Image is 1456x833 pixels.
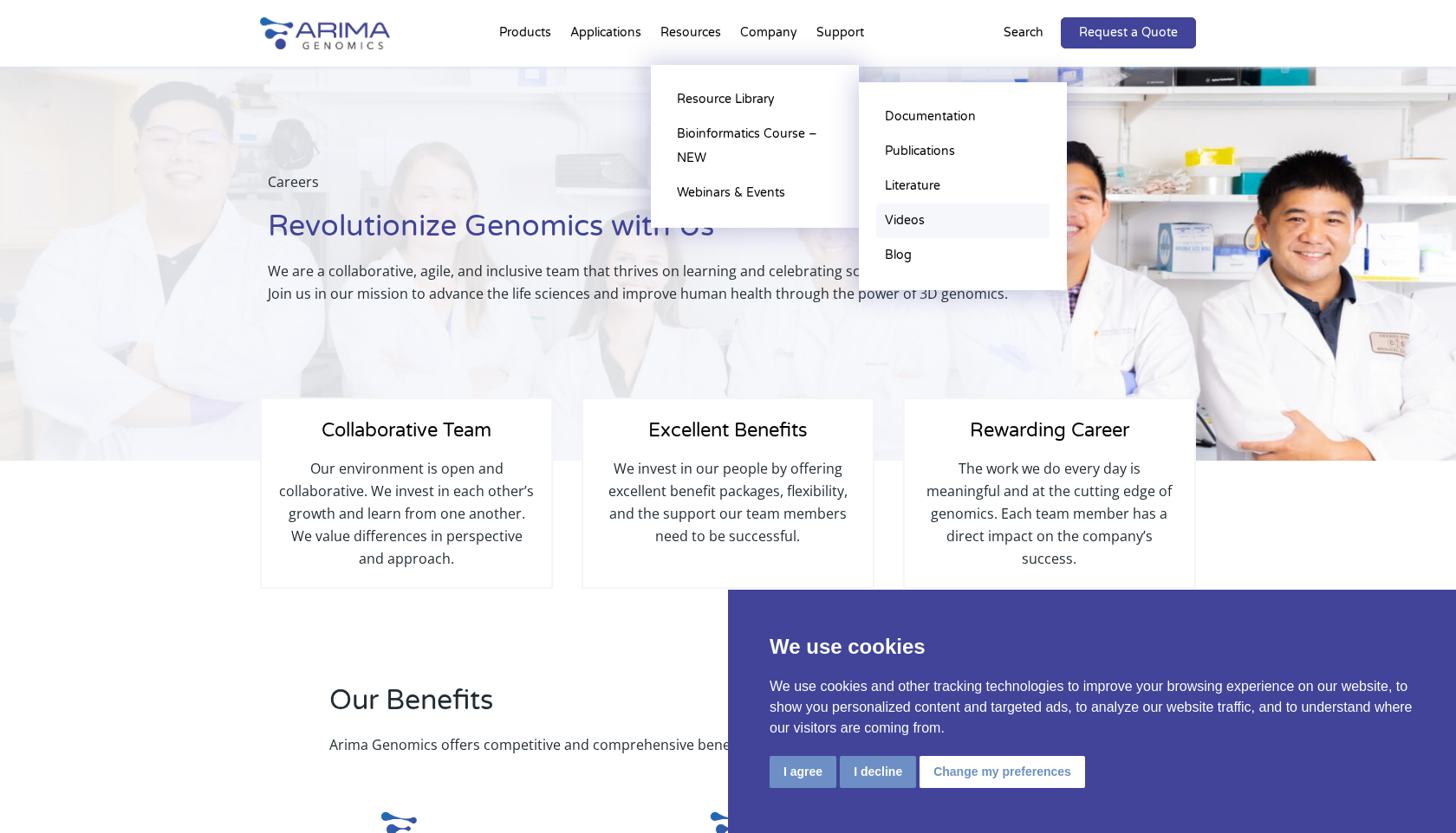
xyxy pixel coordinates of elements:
p: We invest in our people by offering excellent benefit packages, flexibility, and the support our ... [601,457,855,547]
button: I agree [770,756,836,788]
p: We use cookies and other tracking technologies to improve your browsing experience on our website... [770,676,1414,739]
p: Careers [268,171,1029,207]
a: Webinars & Events [668,176,842,210]
a: Literature [876,169,1050,203]
a: Videos [876,203,1050,238]
a: Resource Library [668,82,842,117]
a: Blog [876,238,1050,273]
p: We use cookies [770,631,1414,662]
a: Request a Quote [1061,17,1196,48]
h1: Revolutionize Genomics with Us [268,207,1029,260]
img: Arima-Genomics-logo [260,17,390,49]
p: We are a collaborative, agile, and inclusive team that thrives on learning and celebrating scient... [268,260,1029,305]
p: Our environment is open and collaborative. We invest in each other’s growth and learn from one an... [279,457,534,570]
p: Search [1004,22,1043,44]
p: The work we do every day is meaningful and at the cutting edge of genomics. Each team member has ... [922,457,1177,570]
a: Bioinformatics Course – NEW [668,117,842,176]
span: Collaborative Team [322,419,491,442]
span: Rewarding Career [970,419,1129,442]
button: Change my preferences [920,756,1085,788]
p: Arima Genomics offers competitive and comprehensive benefits. [329,733,949,756]
h2: Our Benefits [329,681,949,733]
button: I decline [840,756,916,788]
a: Publications [876,134,1050,169]
span: Excellent Benefits [648,419,808,442]
a: Documentation [876,100,1050,134]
